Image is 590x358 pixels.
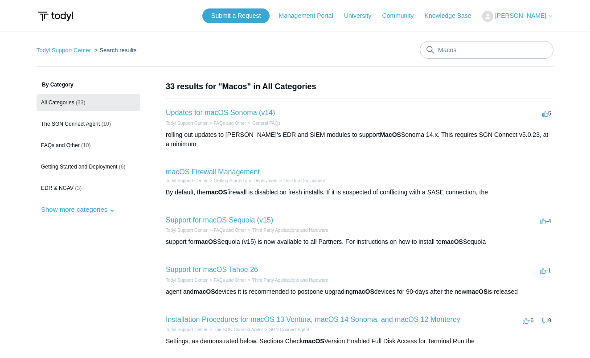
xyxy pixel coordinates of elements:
[166,278,208,283] a: Todyl Support Center
[166,277,208,284] li: Todyl Support Center
[252,121,280,126] a: General FAQs
[166,216,273,224] a: Support for macOS Sequoia (v15)
[420,41,553,59] input: Search
[540,267,551,274] span: -1
[37,115,140,132] a: The SGN Connect Agent (10)
[193,288,215,295] em: macOS
[542,317,551,324] span: 9
[269,327,309,332] a: SGN Connect Agent
[214,178,278,183] a: Getting Started and Deployment
[482,11,553,22] button: [PERSON_NAME]
[252,278,328,283] a: Third Party Applications and Hardware
[279,11,342,21] a: Management Portal
[214,121,246,126] a: FAQs and Other
[37,201,119,218] button: Show more categories
[206,189,227,196] em: macOS
[41,185,74,191] span: EDR & NGAV
[208,277,246,284] li: FAQs and Other
[166,130,553,149] div: rolling out updates to [PERSON_NAME]'s EDR and SIEM modules to support Sonoma 14.x. This requires...
[303,337,324,345] em: macOS
[37,180,140,197] a: EDR & NGAV (3)
[214,327,263,332] a: The SGN Connect Agent
[37,47,91,53] a: Todyl Support Center
[246,120,280,127] li: General FAQs
[380,131,401,138] em: MacOS
[93,47,137,53] li: Search results
[166,237,553,247] div: support for Sequoia (v15) is now available to all Partners. For instructions on how to install to...
[523,317,534,324] span: -6
[41,121,100,127] span: The SGN Connect Agent
[119,164,126,170] span: (6)
[252,228,328,233] a: Third Party Applications and Hardware
[166,327,208,332] a: Todyl Support Center
[75,185,82,191] span: (3)
[166,81,553,93] h1: 33 results for "Macos" in All Categories
[208,177,278,184] li: Getting Started and Deployment
[466,288,488,295] em: macOS
[246,227,328,234] li: Third Party Applications and Hardware
[37,8,74,25] img: Todyl Support Center Help Center home page
[382,11,423,21] a: Community
[41,142,80,148] span: FAQs and Other
[495,12,546,19] span: [PERSON_NAME]
[37,47,93,53] li: Todyl Support Center
[37,81,140,89] h3: By Category
[166,326,208,333] li: Todyl Support Center
[76,99,85,106] span: (33)
[81,142,90,148] span: (10)
[166,188,553,197] div: By default, the firewall is disabled on fresh installs. If it is suspected of conflicting with a ...
[542,110,551,117] span: 5
[442,238,463,245] em: macOS
[37,137,140,154] a: FAQs and Other (10)
[214,228,246,233] a: FAQs and Other
[425,11,480,21] a: Knowledge Base
[166,337,553,346] div: Settings, as demonstrated below. Sections Check Version Enabled Full Disk Access for Terminal Run...
[214,278,246,283] a: FAQs and Other
[208,120,246,127] li: FAQs and Other
[166,177,208,184] li: Todyl Support Center
[166,266,258,273] a: Support for macOS Tahoe 26
[284,178,325,183] a: Desktop Deployment
[166,287,553,296] div: agent and devices it is recommended to postpone upgrading devices for 90-days after the new is re...
[208,326,263,333] li: The SGN Connect Agent
[353,288,374,295] em: macOS
[344,11,380,21] a: University
[166,109,275,116] a: Updates for macOS Sonoma (v14)
[208,227,246,234] li: FAQs and Other
[166,227,208,234] li: Todyl Support Center
[101,121,111,127] span: (10)
[166,316,460,323] a: Installation Procedures for macOS 13 Ventura, macOS 14 Sonoma, and macOS 12 Monterey
[166,121,208,126] a: Todyl Support Center
[246,277,328,284] li: Third Party Applications and Hardware
[37,94,140,111] a: All Categories (33)
[41,164,117,170] span: Getting Started and Deployment
[540,218,551,224] span: -4
[263,326,309,333] li: SGN Connect Agent
[37,158,140,175] a: Getting Started and Deployment (6)
[166,120,208,127] li: Todyl Support Center
[166,168,260,176] a: macOS Firewall Management
[278,177,325,184] li: Desktop Deployment
[166,178,208,183] a: Todyl Support Center
[41,99,74,106] span: All Categories
[196,238,217,245] em: macOS
[166,228,208,233] a: Todyl Support Center
[202,8,270,23] a: Submit a Request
